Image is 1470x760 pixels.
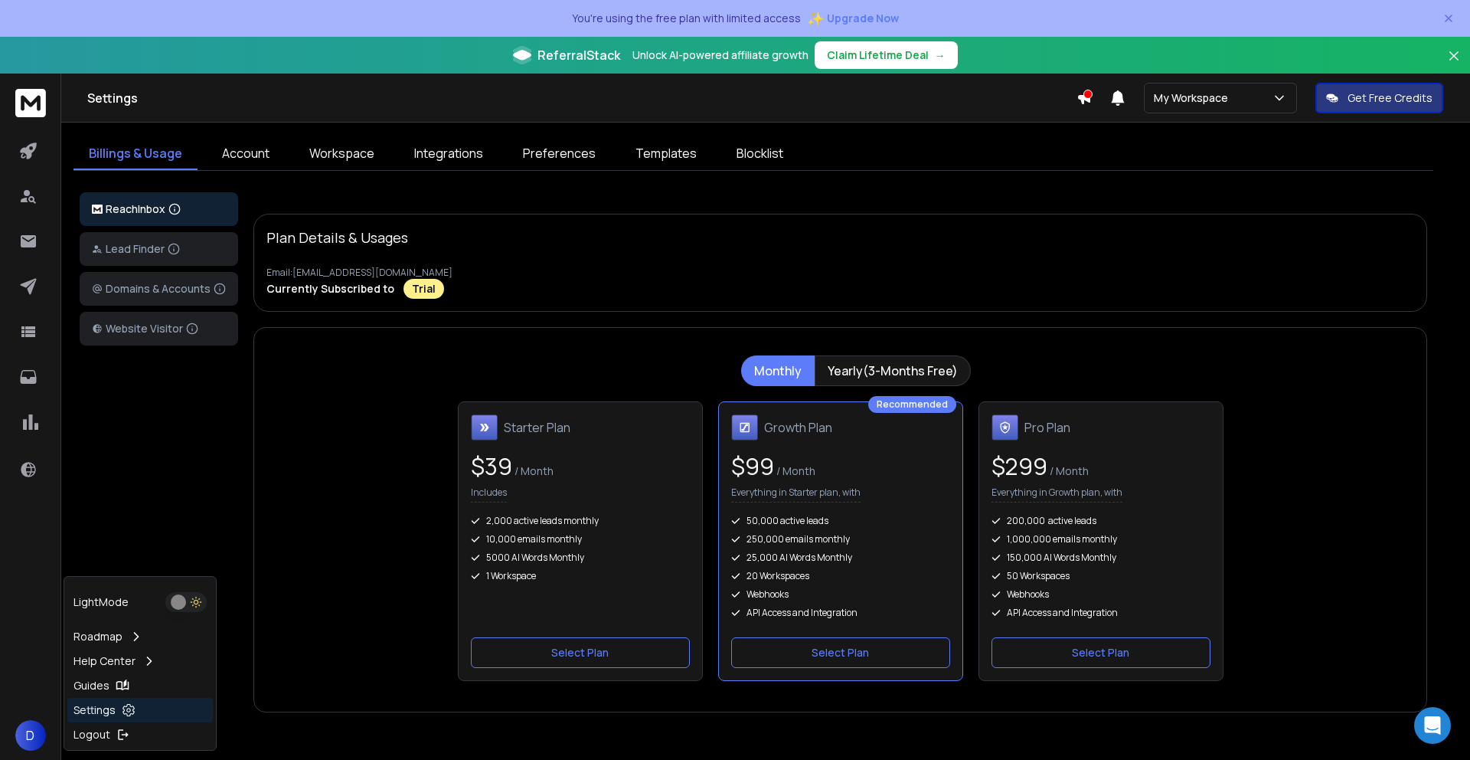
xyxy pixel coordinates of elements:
h1: Pro Plan [1024,418,1070,437]
img: Growth Plan icon [731,414,758,441]
span: $ 99 [731,450,774,482]
p: Unlock AI-powered affiliate growth [632,47,808,63]
p: My Workspace [1154,90,1234,106]
p: Logout [73,727,110,742]
a: Help Center [67,649,213,673]
div: Webhooks [731,588,950,601]
span: → [935,47,946,63]
p: Includes [471,486,507,503]
p: Guides [73,678,109,693]
button: Claim Lifetime Deal→ [815,41,958,69]
p: Plan Details & Usages [266,227,408,248]
p: Help Center [73,654,136,669]
div: Open Intercom Messenger [1414,707,1451,744]
span: Upgrade Now [827,11,899,26]
button: Select Plan [471,637,690,668]
button: D [15,720,46,751]
div: 200,000 active leads [991,515,1210,527]
button: Monthly [741,355,815,386]
button: Lead Finder [80,232,238,266]
p: You're using the free plan with limited access [572,11,801,26]
button: ReachInbox [80,192,238,226]
h1: Settings [87,89,1076,107]
span: / Month [1047,464,1089,478]
img: logo [92,205,103,215]
a: Guides [67,673,213,698]
div: 25,000 AI Words Monthly [731,552,950,564]
p: Get Free Credits [1347,90,1432,106]
div: 20 Workspaces [731,570,950,582]
h1: Starter Plan [504,418,570,437]
h1: Growth Plan [764,418,832,437]
span: ✨ [807,8,824,29]
span: $ 299 [991,450,1047,482]
div: Recommended [868,396,956,413]
div: 5000 AI Words Monthly [471,552,690,564]
button: Website Visitor [80,312,238,346]
p: Roadmap [73,629,122,644]
button: Domains & Accounts [80,272,238,306]
button: Close banner [1444,46,1464,83]
a: Preferences [508,138,611,170]
a: Billings & Usage [73,138,198,170]
img: Pro Plan icon [991,414,1018,441]
a: Blocklist [721,138,799,170]
span: $ 39 [471,450,512,482]
div: 50,000 active leads [731,515,950,527]
a: Workspace [294,138,390,170]
div: Webhooks [991,588,1210,601]
a: Templates [620,138,712,170]
span: ReferralStack [537,46,620,64]
div: API Access and Integration [731,607,950,619]
div: 1,000,000 emails monthly [991,533,1210,545]
div: API Access and Integration [991,607,1210,619]
p: Everything in Starter plan, with [731,486,861,503]
span: / Month [512,464,554,478]
img: Starter Plan icon [471,414,498,441]
p: Email: [EMAIL_ADDRESS][DOMAIN_NAME] [266,267,1414,279]
button: Select Plan [991,637,1210,668]
button: Get Free Credits [1315,83,1443,113]
a: Settings [67,698,213,722]
a: Integrations [399,138,498,170]
div: 150,000 AI Words Monthly [991,552,1210,564]
a: Account [207,138,285,170]
div: 2,000 active leads monthly [471,515,690,527]
p: Light Mode [73,595,129,610]
div: 1 Workspace [471,570,690,582]
div: Trial [403,279,444,299]
div: 10,000 emails monthly [471,533,690,545]
span: / Month [774,464,815,478]
button: Yearly(3-Months Free) [815,355,971,386]
button: Select Plan [731,637,950,668]
p: Currently Subscribed to [266,281,394,296]
p: Settings [73,703,116,718]
div: 50 Workspaces [991,570,1210,582]
a: Roadmap [67,624,213,649]
button: ✨Upgrade Now [807,3,899,34]
p: Everything in Growth plan, with [991,486,1122,503]
div: 250,000 emails monthly [731,533,950,545]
